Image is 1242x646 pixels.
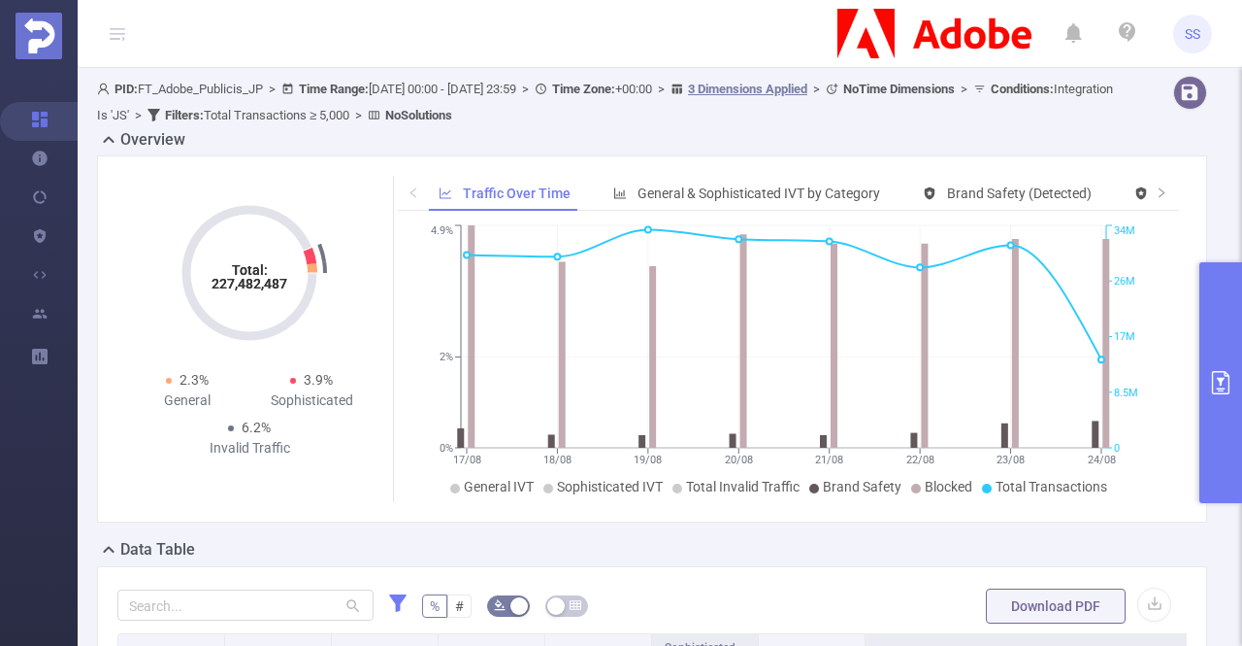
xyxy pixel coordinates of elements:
input: Search... [117,590,374,621]
span: Blocked [925,479,972,494]
tspan: 8.5M [1114,387,1138,399]
span: Total Transactions ≥ 5,000 [165,108,349,122]
tspan: 23/08 [997,454,1025,466]
span: > [129,108,147,122]
b: Time Zone: [552,82,615,96]
tspan: 0% [440,442,453,455]
div: Sophisticated [249,391,374,411]
tspan: 26M [1114,275,1135,288]
div: Invalid Traffic [187,438,311,459]
tspan: 17/08 [452,454,480,466]
span: > [516,82,535,96]
span: Total Transactions [996,479,1107,494]
tspan: 34M [1114,225,1135,238]
tspan: 20/08 [724,454,752,466]
img: Protected Media [16,13,62,59]
div: General [125,391,249,411]
span: Traffic Over Time [463,186,571,201]
span: # [455,598,464,614]
span: > [955,82,973,96]
b: Conditions : [991,82,1054,96]
span: 6.2% [242,420,271,435]
tspan: 22/08 [905,454,933,466]
b: No Solutions [385,108,452,122]
span: > [349,108,368,122]
span: > [263,82,281,96]
span: Brand Safety (Detected) [947,186,1092,201]
i: icon: left [408,187,419,198]
span: % [430,598,440,614]
b: No Time Dimensions [843,82,955,96]
tspan: 17M [1114,331,1135,344]
tspan: 2% [440,352,453,364]
button: Download PDF [986,589,1126,624]
span: Brand Safety [823,479,901,494]
i: icon: line-chart [439,187,452,200]
span: General & Sophisticated IVT by Category [637,186,880,201]
span: Sophisticated IVT [557,479,663,494]
tspan: 227,482,487 [212,276,287,291]
tspan: 18/08 [542,454,571,466]
b: Time Range: [299,82,369,96]
i: icon: user [97,83,114,95]
tspan: 19/08 [634,454,662,466]
tspan: 24/08 [1087,454,1115,466]
u: 3 Dimensions Applied [688,82,807,96]
i: icon: bar-chart [613,187,627,200]
span: > [652,82,670,96]
span: FT_Adobe_Publicis_JP [DATE] 00:00 - [DATE] 23:59 +00:00 [97,82,1113,122]
tspan: 4.9% [431,225,453,238]
span: General IVT [464,479,534,494]
span: > [807,82,826,96]
tspan: 0 [1114,442,1120,455]
b: PID: [114,82,138,96]
i: icon: table [570,599,581,611]
span: SS [1185,15,1200,53]
i: icon: right [1156,187,1167,198]
b: Filters : [165,108,204,122]
tspan: Total: [232,262,268,278]
h2: Data Table [120,538,195,561]
span: 3.9% [304,372,333,388]
span: 2.3% [180,372,209,388]
i: icon: bg-colors [494,599,506,611]
span: Total Invalid Traffic [686,479,800,494]
h2: Overview [120,128,185,152]
tspan: 21/08 [815,454,843,466]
